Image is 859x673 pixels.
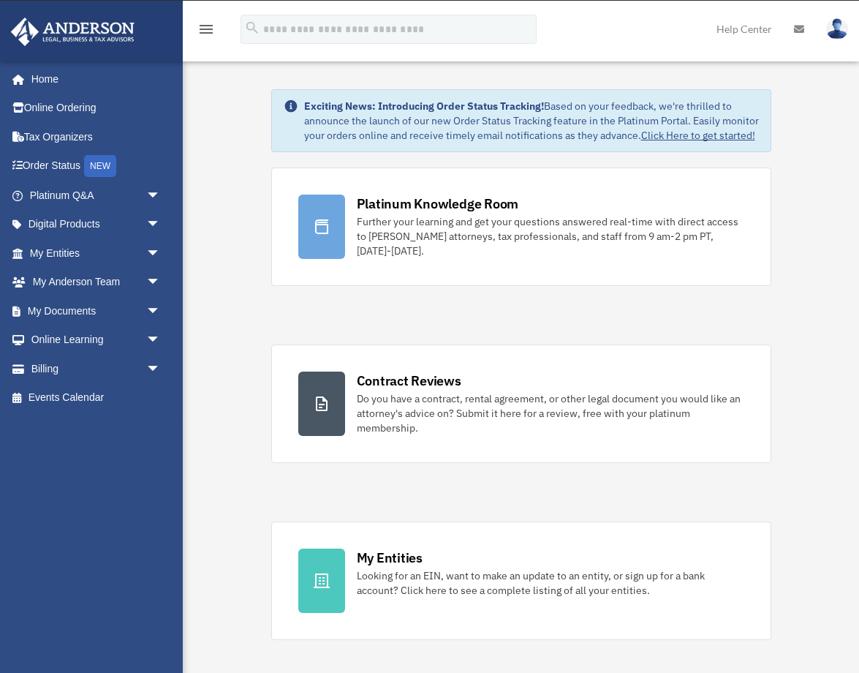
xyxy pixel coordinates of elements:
[146,268,175,298] span: arrow_drop_down
[10,64,175,94] a: Home
[84,155,116,177] div: NEW
[10,94,183,123] a: Online Ordering
[7,18,139,46] img: Anderson Advisors Platinum Portal
[357,568,744,598] div: Looking for an EIN, want to make an update to an entity, or sign up for a bank account? Click her...
[10,383,183,413] a: Events Calendar
[304,99,544,113] strong: Exciting News: Introducing Order Status Tracking!
[244,20,260,36] i: search
[10,151,183,181] a: Order StatusNEW
[357,391,744,435] div: Do you have a contract, rental agreement, or other legal document you would like an attorney's ad...
[271,345,771,463] a: Contract Reviews Do you have a contract, rental agreement, or other legal document you would like...
[146,210,175,240] span: arrow_drop_down
[10,326,183,355] a: Online Learningarrow_drop_down
[357,214,744,258] div: Further your learning and get your questions answered real-time with direct access to [PERSON_NAM...
[146,296,175,326] span: arrow_drop_down
[10,296,183,326] a: My Documentsarrow_drop_down
[10,181,183,210] a: Platinum Q&Aarrow_drop_down
[304,99,759,143] div: Based on your feedback, we're thrilled to announce the launch of our new Order Status Tracking fe...
[146,326,175,356] span: arrow_drop_down
[10,238,183,268] a: My Entitiesarrow_drop_down
[357,549,423,567] div: My Entities
[197,26,215,38] a: menu
[271,522,771,640] a: My Entities Looking for an EIN, want to make an update to an entity, or sign up for a bank accoun...
[146,354,175,384] span: arrow_drop_down
[146,181,175,211] span: arrow_drop_down
[641,129,755,142] a: Click Here to get started!
[357,372,461,390] div: Contract Reviews
[10,210,183,239] a: Digital Productsarrow_drop_down
[197,20,215,38] i: menu
[10,122,183,151] a: Tax Organizers
[271,168,771,286] a: Platinum Knowledge Room Further your learning and get your questions answered real-time with dire...
[10,268,183,297] a: My Anderson Teamarrow_drop_down
[357,195,519,213] div: Platinum Knowledge Room
[10,354,183,383] a: Billingarrow_drop_down
[826,18,848,40] img: User Pic
[146,238,175,268] span: arrow_drop_down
